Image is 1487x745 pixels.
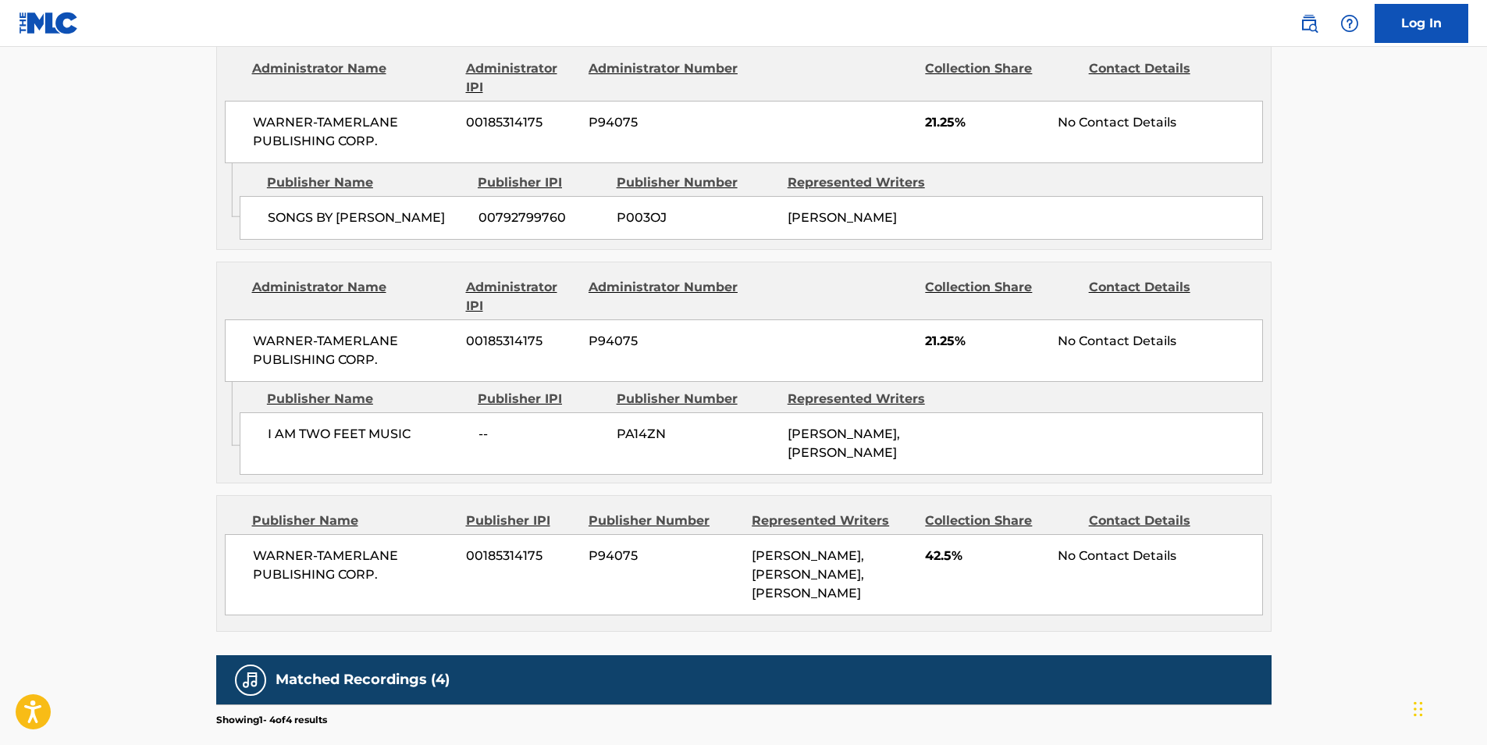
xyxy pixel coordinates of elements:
img: MLC Logo [19,12,79,34]
span: 42.5% [925,547,1046,565]
div: Publisher Name [252,512,454,530]
img: search [1300,14,1318,33]
div: Help [1334,8,1365,39]
div: Represented Writers [752,512,913,530]
span: P94075 [589,113,740,132]
span: 00185314175 [466,547,577,565]
a: Log In [1375,4,1468,43]
span: [PERSON_NAME] [788,210,897,225]
span: WARNER-TAMERLANE PUBLISHING CORP. [253,547,455,584]
div: Publisher IPI [478,173,605,192]
div: Publisher Name [267,173,466,192]
div: Represented Writers [788,173,947,192]
div: Drag [1414,686,1423,733]
div: Publisher IPI [478,390,605,408]
div: Publisher Name [267,390,466,408]
span: 21.25% [925,332,1046,351]
span: -- [478,425,605,444]
div: Contact Details [1089,512,1240,530]
span: SONGS BY [PERSON_NAME] [268,209,467,227]
div: Collection Share [925,512,1076,530]
div: Contact Details [1089,278,1240,315]
span: 00792799760 [478,209,605,227]
span: 21.25% [925,113,1046,132]
span: P94075 [589,547,740,565]
span: P003OJ [617,209,776,227]
div: Publisher Number [617,173,776,192]
div: Administrator IPI [466,59,577,97]
span: [PERSON_NAME], [PERSON_NAME], [PERSON_NAME] [752,548,864,601]
span: I AM TWO FEET MUSIC [268,425,467,444]
p: Showing 1 - 4 of 4 results [216,713,327,727]
iframe: Chat Widget [1409,670,1487,745]
span: WARNER-TAMERLANE PUBLISHING CORP. [253,113,455,151]
div: Represented Writers [788,390,947,408]
h5: Matched Recordings (4) [276,671,450,689]
div: Administrator Number [589,278,740,315]
div: No Contact Details [1058,113,1261,132]
div: No Contact Details [1058,547,1261,565]
span: 00185314175 [466,113,577,132]
span: [PERSON_NAME], [PERSON_NAME] [788,426,900,460]
div: No Contact Details [1058,332,1261,351]
div: Collection Share [925,278,1076,315]
span: WARNER-TAMERLANE PUBLISHING CORP. [253,332,455,369]
span: 00185314175 [466,332,577,351]
div: Collection Share [925,59,1076,97]
a: Public Search [1293,8,1325,39]
div: Administrator IPI [466,278,577,315]
div: Contact Details [1089,59,1240,97]
div: Publisher Number [589,512,740,530]
span: P94075 [589,332,740,351]
div: Administrator Name [252,59,454,97]
div: Administrator Number [589,59,740,97]
div: Publisher IPI [466,512,577,530]
span: PA14ZN [617,425,776,444]
div: Administrator Name [252,278,454,315]
img: Matched Recordings [241,671,260,690]
div: Publisher Number [617,390,776,408]
img: help [1340,14,1359,33]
